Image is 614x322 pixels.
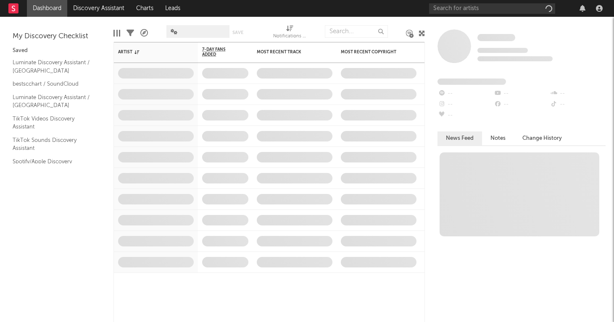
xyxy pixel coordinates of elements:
a: TikTok Videos Discovery Assistant [13,114,92,131]
span: Fans Added by Platform [437,79,506,85]
a: bestscchart / SoundCloud [13,79,92,89]
div: -- [493,99,549,110]
div: -- [550,88,606,99]
a: Spotify/Apple Discovery Assistant [13,157,92,174]
div: Notifications (Artist) [273,21,307,45]
div: Most Recent Track [257,50,320,55]
a: Some Artist [477,34,515,42]
div: Artist [118,50,181,55]
div: Saved [13,46,101,56]
span: 7-Day Fans Added [202,47,236,57]
span: 0 fans last week [477,56,553,61]
div: My Discovery Checklist [13,31,101,42]
div: -- [550,99,606,110]
div: -- [437,110,493,121]
a: TikTok Sounds Discovery Assistant [13,136,92,153]
span: Some Artist [477,34,515,41]
a: Luminate Discovery Assistant / [GEOGRAPHIC_DATA] [13,58,92,75]
div: Most Recent Copyright [341,50,404,55]
div: A&R Pipeline [140,21,148,45]
button: Change History [514,131,570,145]
a: Luminate Discovery Assistant / [GEOGRAPHIC_DATA] [13,93,92,110]
div: -- [437,99,493,110]
button: News Feed [437,131,482,145]
span: Tracking Since: [DATE] [477,48,528,53]
input: Search... [325,25,388,38]
div: Notifications (Artist) [273,31,307,42]
input: Search for artists [429,3,555,14]
button: Notes [482,131,514,145]
div: Edit Columns [113,21,120,45]
div: Filters [126,21,134,45]
div: -- [493,88,549,99]
div: -- [437,88,493,99]
button: Save [232,30,243,35]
